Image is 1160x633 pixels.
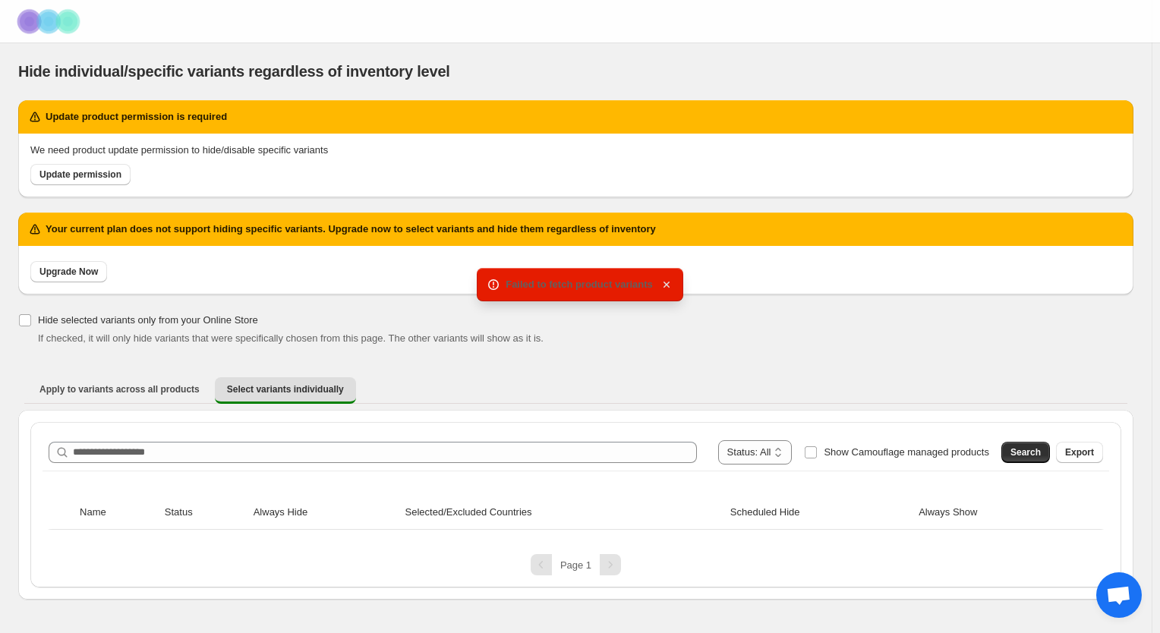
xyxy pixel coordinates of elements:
th: Scheduled Hide [726,496,914,530]
span: Search [1010,446,1041,458]
h2: Update product permission is required [46,109,227,124]
button: Apply to variants across all products [27,377,212,402]
button: Select variants individually [215,377,356,404]
span: Show Camouflage managed products [824,446,989,458]
h2: Your current plan does not support hiding specific variants. Upgrade now to select variants and h... [46,222,656,237]
a: Update permission [30,164,131,185]
span: Failed to fetch product variants [506,279,653,290]
th: Always Hide [249,496,401,530]
span: Select variants individually [227,383,344,395]
th: Name [75,496,160,530]
span: If checked, it will only hide variants that were specifically chosen from this page. The other va... [38,332,544,344]
span: Update permission [39,168,121,181]
th: Status [160,496,249,530]
span: Apply to variants across all products [39,383,200,395]
button: Search [1001,442,1050,463]
span: Hide selected variants only from your Online Store [38,314,258,326]
a: Upgrade Now [30,261,107,282]
span: Export [1065,446,1094,458]
th: Always Show [914,496,1076,530]
span: Page 1 [560,559,591,571]
div: Select variants individually [18,410,1133,600]
span: We need product update permission to hide/disable specific variants [30,144,328,156]
span: Upgrade Now [39,266,98,278]
button: Export [1056,442,1103,463]
a: Open chat [1096,572,1142,618]
th: Selected/Excluded Countries [401,496,726,530]
span: Hide individual/specific variants regardless of inventory level [18,63,450,80]
nav: Pagination [43,554,1109,575]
